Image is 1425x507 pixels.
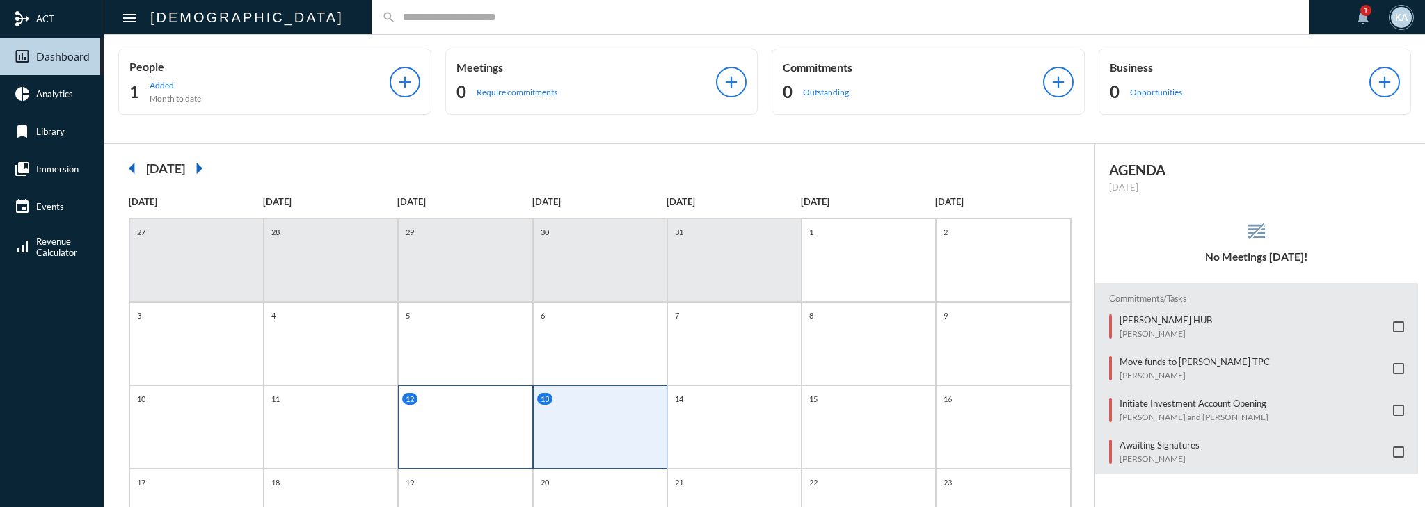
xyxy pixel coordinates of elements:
[803,87,849,97] p: Outstanding
[36,50,90,63] span: Dashboard
[150,93,201,104] p: Month to date
[134,309,145,321] p: 3
[121,10,138,26] mat-icon: Side nav toggle icon
[1120,398,1268,409] p: Initiate Investment Account Opening
[532,196,667,207] p: [DATE]
[806,476,821,488] p: 22
[940,393,955,405] p: 16
[1120,314,1212,325] p: [PERSON_NAME] HUB
[116,3,143,31] button: Toggle sidenav
[36,236,77,258] span: Revenue Calculator
[150,80,201,90] p: Added
[935,196,1069,207] p: [DATE]
[268,393,283,405] p: 11
[382,10,396,24] mat-icon: search
[1130,87,1182,97] p: Opportunities
[397,196,532,207] p: [DATE]
[801,196,935,207] p: [DATE]
[1391,7,1412,28] div: KA
[268,309,279,321] p: 4
[14,161,31,177] mat-icon: collections_bookmark
[1120,370,1270,380] p: [PERSON_NAME]
[1120,453,1200,464] p: [PERSON_NAME]
[1109,182,1405,193] p: [DATE]
[402,476,417,488] p: 19
[456,61,717,74] p: Meetings
[1355,9,1371,26] mat-icon: notifications
[268,226,283,238] p: 28
[134,476,149,488] p: 17
[185,154,213,182] mat-icon: arrow_right
[129,196,263,207] p: [DATE]
[1245,220,1268,243] mat-icon: reorder
[1095,250,1419,263] h5: No Meetings [DATE]!
[783,61,1043,74] p: Commitments
[14,123,31,140] mat-icon: bookmark
[456,81,466,103] h2: 0
[14,10,31,27] mat-icon: mediation
[940,309,951,321] p: 9
[134,393,149,405] p: 10
[36,126,65,137] span: Library
[1110,61,1370,74] p: Business
[671,226,687,238] p: 31
[667,196,801,207] p: [DATE]
[537,476,552,488] p: 20
[1110,81,1120,103] h2: 0
[477,87,557,97] p: Require commitments
[806,393,821,405] p: 15
[129,81,139,103] h2: 1
[14,239,31,255] mat-icon: signal_cellular_alt
[1360,5,1371,16] div: 1
[268,476,283,488] p: 18
[118,154,146,182] mat-icon: arrow_left
[806,309,817,321] p: 8
[671,476,687,488] p: 21
[36,201,64,212] span: Events
[1120,412,1268,422] p: [PERSON_NAME] and [PERSON_NAME]
[150,6,344,29] h2: [DEMOGRAPHIC_DATA]
[1120,328,1212,339] p: [PERSON_NAME]
[14,48,31,65] mat-icon: insert_chart_outlined
[402,393,417,405] p: 12
[263,196,397,207] p: [DATE]
[940,476,955,488] p: 23
[537,226,552,238] p: 30
[806,226,817,238] p: 1
[1109,293,1405,304] h2: Commitments/Tasks
[671,393,687,405] p: 14
[1109,161,1405,178] h2: AGENDA
[671,309,683,321] p: 7
[36,13,54,24] span: ACT
[1375,72,1394,92] mat-icon: add
[402,309,413,321] p: 5
[14,198,31,215] mat-icon: event
[537,309,548,321] p: 6
[402,226,417,238] p: 29
[1049,72,1068,92] mat-icon: add
[395,72,415,92] mat-icon: add
[134,226,149,238] p: 27
[14,86,31,102] mat-icon: pie_chart
[129,60,390,73] p: People
[36,163,79,175] span: Immersion
[940,226,951,238] p: 2
[1120,356,1270,367] p: Move funds to [PERSON_NAME] TPC
[722,72,741,92] mat-icon: add
[146,161,185,176] h2: [DATE]
[537,393,552,405] p: 13
[1120,440,1200,451] p: Awaiting Signatures
[36,88,73,99] span: Analytics
[783,81,793,103] h2: 0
